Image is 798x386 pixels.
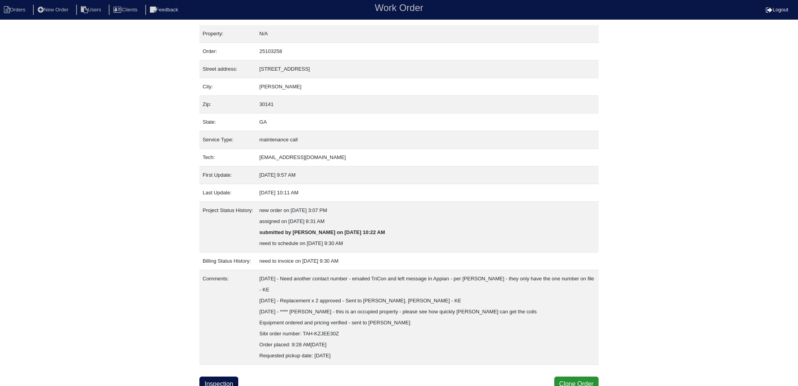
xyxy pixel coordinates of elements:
[259,256,595,267] div: need to invoice on [DATE] 9:30 AM
[259,205,595,216] div: new order on [DATE] 3:07 PM
[145,5,184,15] li: Feedback
[256,96,599,113] td: 30141
[259,216,595,227] div: assigned on [DATE] 8:31 AM
[33,7,75,13] a: New Order
[259,238,595,249] div: need to schedule on [DATE] 9:30 AM
[256,60,599,78] td: [STREET_ADDRESS]
[199,131,256,149] td: Service Type:
[199,252,256,270] td: Billing Status History:
[199,184,256,202] td: Last Update:
[256,270,599,365] td: [DATE] - Need another contact number - emailed TriCon and left message in Appian - per [PERSON_NA...
[199,166,256,184] td: First Update:
[199,60,256,78] td: Street address:
[256,166,599,184] td: [DATE] 9:57 AM
[199,202,256,252] td: Project Status History:
[199,270,256,365] td: Comments:
[199,78,256,96] td: City:
[256,78,599,96] td: [PERSON_NAME]
[256,113,599,131] td: GA
[199,25,256,43] td: Property:
[199,149,256,166] td: Tech:
[766,7,788,13] a: Logout
[109,7,144,13] a: Clients
[199,96,256,113] td: Zip:
[256,149,599,166] td: [EMAIL_ADDRESS][DOMAIN_NAME]
[33,5,75,15] li: New Order
[109,5,144,15] li: Clients
[76,5,108,15] li: Users
[256,43,599,60] td: 25103258
[256,184,599,202] td: [DATE] 10:11 AM
[76,7,108,13] a: Users
[259,227,595,238] div: submitted by [PERSON_NAME] on [DATE] 10:22 AM
[199,43,256,60] td: Order:
[199,113,256,131] td: State:
[256,25,599,43] td: N/A
[256,131,599,149] td: maintenance call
